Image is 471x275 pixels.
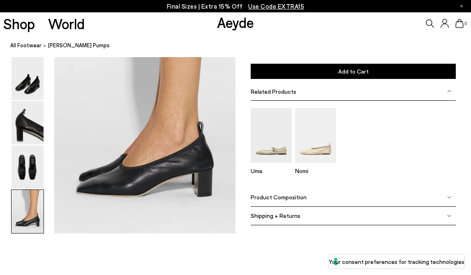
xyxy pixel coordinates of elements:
[12,190,44,233] img: Narissa Ruched Pumps - Image 6
[251,157,292,174] a: Uma Mary-Jane Flats Uma
[251,64,456,79] button: Add to Cart
[12,101,44,144] img: Narissa Ruched Pumps - Image 4
[48,41,110,50] span: [PERSON_NAME] Pumps
[251,88,296,95] span: Related Products
[251,212,300,219] span: Shipping + Returns
[251,167,292,174] p: Uma
[10,35,471,57] nav: breadcrumb
[295,108,336,163] img: Nomi Ruched Flats
[464,21,468,26] span: 0
[3,16,35,31] a: Shop
[338,68,369,75] span: Add to Cart
[48,16,85,31] a: World
[329,257,464,266] label: Your consent preferences for tracking technologies
[10,41,42,50] a: All Footwear
[12,146,44,189] img: Narissa Ruched Pumps - Image 5
[251,108,292,163] img: Uma Mary-Jane Flats
[12,57,44,100] img: Narissa Ruched Pumps - Image 3
[447,195,451,199] img: svg%3E
[295,167,336,174] p: Nomi
[167,1,305,12] p: Final Sizes | Extra 15% Off
[329,254,464,268] button: Your consent preferences for tracking technologies
[455,19,464,28] a: 0
[248,2,304,10] span: Navigate to /collections/ss25-final-sizes
[447,89,451,93] img: svg%3E
[217,14,254,31] a: Aeyde
[447,214,451,218] img: svg%3E
[295,157,336,174] a: Nomi Ruched Flats Nomi
[251,194,307,201] span: Product Composition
